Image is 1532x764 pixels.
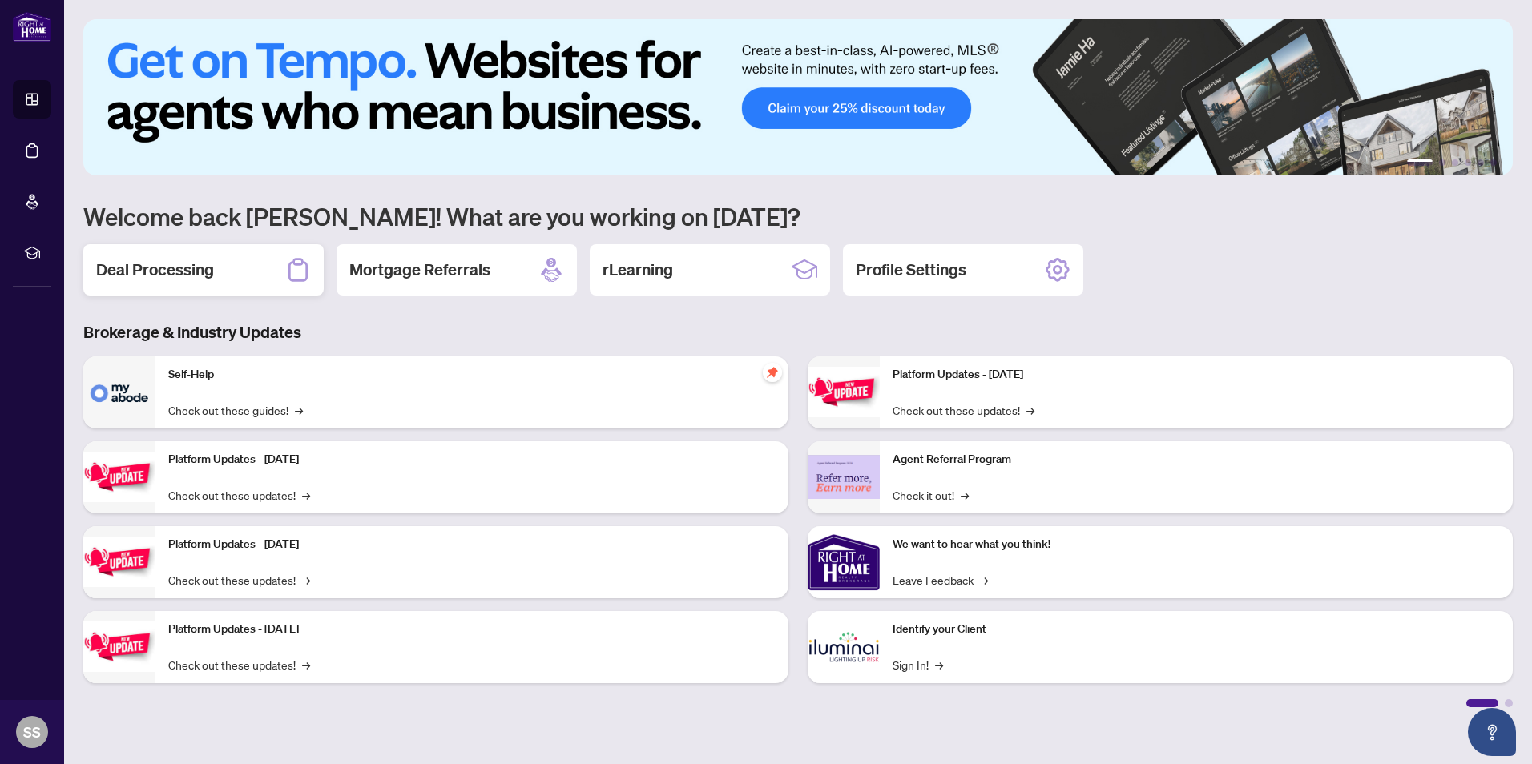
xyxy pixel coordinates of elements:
[1439,159,1445,166] button: 2
[1478,159,1484,166] button: 5
[1490,159,1497,166] button: 6
[168,536,776,553] p: Platform Updates - [DATE]
[302,571,310,589] span: →
[893,366,1500,384] p: Platform Updates - [DATE]
[935,656,943,674] span: →
[168,486,310,504] a: Check out these updates!→
[763,363,782,382] span: pushpin
[13,12,51,42] img: logo
[1407,159,1433,166] button: 1
[83,321,1513,344] h3: Brokerage & Industry Updates
[168,451,776,468] p: Platform Updates - [DATE]
[893,571,988,589] a: Leave Feedback→
[295,401,303,419] span: →
[83,19,1513,175] img: Slide 0
[83,356,155,428] img: Self-Help
[83,537,155,587] img: Platform Updates - July 21, 2025
[349,259,490,281] h2: Mortgage Referrals
[83,621,155,672] img: Platform Updates - July 8, 2025
[302,656,310,674] span: →
[23,721,41,743] span: SS
[1465,159,1471,166] button: 4
[96,259,214,281] h2: Deal Processing
[893,451,1500,468] p: Agent Referral Program
[893,656,943,674] a: Sign In!→
[83,201,1513,231] h1: Welcome back [PERSON_NAME]! What are you working on [DATE]?
[168,366,776,384] p: Self-Help
[893,621,1500,638] p: Identify your Client
[808,526,880,598] img: We want to hear what you think!
[893,401,1034,419] a: Check out these updates!→
[961,486,969,504] span: →
[1452,159,1458,166] button: 3
[168,571,310,589] a: Check out these updates!→
[893,486,969,504] a: Check it out!→
[1468,708,1516,756] button: Open asap
[856,259,966,281] h2: Profile Settings
[808,367,880,417] img: Platform Updates - June 23, 2025
[808,455,880,499] img: Agent Referral Program
[168,656,310,674] a: Check out these updates!→
[980,571,988,589] span: →
[302,486,310,504] span: →
[893,536,1500,553] p: We want to hear what you think!
[83,452,155,502] img: Platform Updates - September 16, 2025
[168,621,776,638] p: Platform Updates - [DATE]
[603,259,673,281] h2: rLearning
[808,611,880,683] img: Identify your Client
[1026,401,1034,419] span: →
[168,401,303,419] a: Check out these guides!→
